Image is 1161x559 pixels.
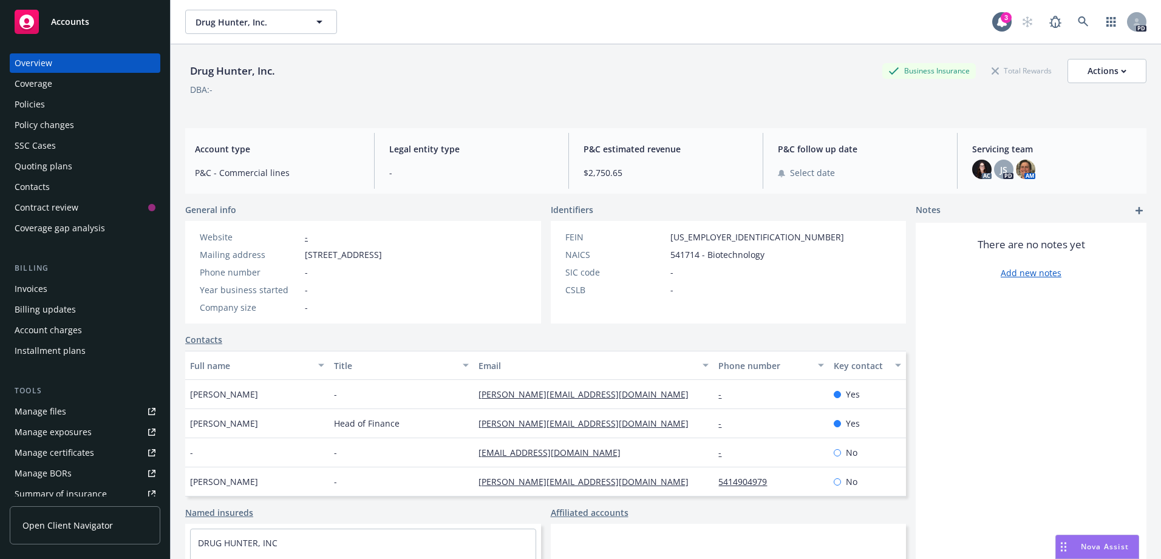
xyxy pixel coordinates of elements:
a: [PERSON_NAME][EMAIL_ADDRESS][DOMAIN_NAME] [478,476,698,487]
div: Invoices [15,279,47,299]
a: Policies [10,95,160,114]
div: Mailing address [200,248,300,261]
button: Key contact [829,351,906,380]
div: Coverage gap analysis [15,219,105,238]
div: DBA: - [190,83,213,96]
div: Installment plans [15,341,86,361]
span: Legal entity type [389,143,554,155]
span: [STREET_ADDRESS] [305,248,382,261]
a: Accounts [10,5,160,39]
a: Policy changes [10,115,160,135]
a: Manage BORs [10,464,160,483]
a: 5414904979 [718,476,777,487]
div: Title [334,359,455,372]
div: Total Rewards [986,63,1058,78]
a: - [718,388,731,400]
span: Select date [790,166,835,179]
a: Coverage [10,74,160,93]
a: Summary of insurance [10,484,160,504]
a: Search [1071,10,1095,34]
a: Manage exposures [10,422,160,442]
span: $2,750.65 [584,166,748,179]
a: add [1132,203,1146,218]
a: Affiliated accounts [551,506,628,519]
a: Add new notes [1001,266,1061,279]
div: CSLB [565,283,666,296]
span: No [846,475,857,488]
a: Contacts [185,333,222,346]
span: - [670,283,673,296]
div: Email [478,359,696,372]
span: No [846,446,857,459]
div: Manage certificates [15,443,94,462]
span: - [305,283,308,296]
div: Quoting plans [15,157,72,176]
div: Key contact [834,359,888,372]
span: Accounts [51,17,89,27]
button: Email [474,351,714,380]
div: Full name [190,359,311,372]
span: P&C estimated revenue [584,143,748,155]
span: JS [1000,163,1007,176]
a: Manage certificates [10,443,160,462]
span: Notes [916,203,941,218]
span: General info [185,203,236,216]
a: SSC Cases [10,136,160,155]
span: - [334,446,337,459]
div: Manage files [15,402,66,421]
a: - [718,418,731,429]
div: Contract review [15,198,78,217]
a: Account charges [10,320,160,340]
a: Billing updates [10,300,160,319]
div: Actions [1088,59,1126,83]
div: Phone number [200,266,300,279]
span: Open Client Navigator [22,519,113,532]
div: Contacts [15,177,50,197]
a: Switch app [1099,10,1123,34]
span: [PERSON_NAME] [190,388,258,401]
a: - [718,447,731,458]
div: Summary of insurance [15,484,107,504]
a: Report a Bug [1043,10,1067,34]
span: 541714 - Biotechnology [670,248,764,261]
span: Identifiers [551,203,593,216]
a: Contacts [10,177,160,197]
div: Billing [10,262,160,274]
button: Nova Assist [1055,535,1139,559]
button: Actions [1067,59,1146,83]
span: Drug Hunter, Inc. [196,16,301,29]
span: [PERSON_NAME] [190,475,258,488]
div: Tools [10,385,160,397]
div: Overview [15,53,52,73]
span: - [334,388,337,401]
div: FEIN [565,231,666,243]
a: Installment plans [10,341,160,361]
span: Head of Finance [334,417,400,430]
div: NAICS [565,248,666,261]
span: - [334,475,337,488]
a: Start snowing [1015,10,1040,34]
a: - [305,231,308,243]
div: Policy changes [15,115,74,135]
a: [EMAIL_ADDRESS][DOMAIN_NAME] [478,447,630,458]
div: SIC code [565,266,666,279]
button: Title [329,351,473,380]
div: 3 [1001,12,1012,23]
a: Named insureds [185,506,253,519]
span: Yes [846,417,860,430]
a: Coverage gap analysis [10,219,160,238]
a: Manage files [10,402,160,421]
img: photo [1016,160,1035,179]
span: - [305,301,308,314]
button: Drug Hunter, Inc. [185,10,337,34]
div: Phone number [718,359,811,372]
a: Overview [10,53,160,73]
a: Quoting plans [10,157,160,176]
span: There are no notes yet [978,237,1085,252]
span: - [305,266,308,279]
div: Coverage [15,74,52,93]
span: [US_EMPLOYER_IDENTIFICATION_NUMBER] [670,231,844,243]
button: Phone number [713,351,829,380]
div: Company size [200,301,300,314]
